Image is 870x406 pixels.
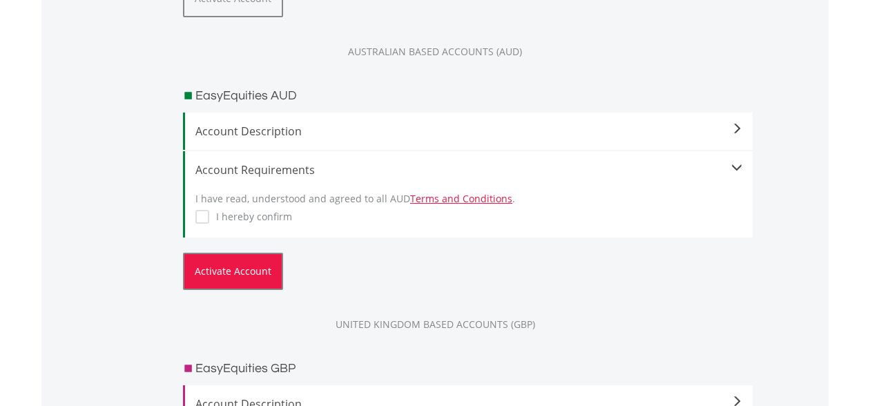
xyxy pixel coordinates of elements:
a: Terms and Conditions [410,192,512,205]
span: Account Description [195,123,742,139]
button: Activate Account [183,253,283,290]
label: I hereby confirm [209,210,292,224]
div: AUSTRALIAN BASED ACCOUNTS (AUD) [41,45,829,59]
div: Account Requirements [195,162,742,178]
h3: EasyEquities AUD [195,86,297,106]
h3: EasyEquities GBP [195,359,296,378]
div: I have read, understood and agreed to all AUD . [195,178,742,227]
div: UNITED KINGDOM BASED ACCOUNTS (GBP) [41,318,829,331]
